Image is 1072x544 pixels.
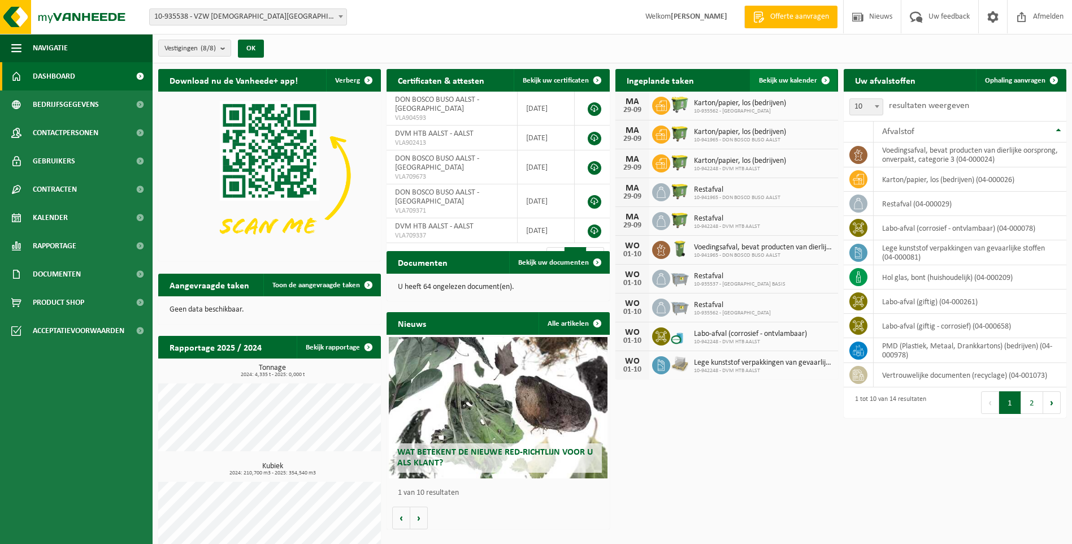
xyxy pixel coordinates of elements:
[164,364,381,378] h3: Tonnage
[621,357,644,366] div: WO
[621,308,644,316] div: 01-10
[694,359,832,368] span: Lege kunststof verpakkingen van gevaarlijke stoffen
[335,77,360,84] span: Verberg
[395,129,474,138] span: DVM HTB AALST - AALST
[164,40,216,57] span: Vestigingen
[694,243,832,252] span: Voedingsafval, bevat producten van dierlijke oorsprong, onverpakt, categorie 3
[670,355,689,374] img: LP-PA-00000-WDN-11
[694,137,786,144] span: 10-941965 - DON BOSCO BUSO AALST
[395,139,508,148] span: VLA902413
[694,128,786,137] span: Karton/papier, los (bedrijven)
[874,314,1066,338] td: labo-afval (giftig - corrosief) (04-000658)
[694,195,780,201] span: 10-941965 - DON BOSCO BUSO AALST
[387,251,459,273] h2: Documenten
[410,507,428,529] button: Volgende
[694,252,832,259] span: 10-941965 - DON BOSCO BUSO AALST
[621,106,644,114] div: 29-09
[694,157,786,166] span: Karton/papier, los (bedrijven)
[694,310,771,317] span: 10-935562 - [GEOGRAPHIC_DATA]
[615,69,705,91] h2: Ingeplande taken
[398,489,604,497] p: 1 van 10 resultaten
[164,463,381,476] h3: Kubiek
[398,283,598,291] p: U heeft 64 ongelezen document(en).
[621,184,644,193] div: MA
[297,336,380,359] a: Bekijk rapportage
[694,272,785,281] span: Restafval
[694,301,771,310] span: Restafval
[621,155,644,164] div: MA
[670,210,689,230] img: WB-1100-HPE-GN-50
[238,40,264,58] button: OK
[150,9,346,25] span: 10-935538 - VZW PRIESTER DAENS COLLEGE - AALST
[387,312,437,334] h2: Nieuws
[889,101,969,110] label: resultaten weergeven
[621,222,644,230] div: 29-09
[670,153,689,172] img: WB-1100-HPE-GN-50
[514,69,609,92] a: Bekijk uw certificaten
[33,317,124,345] span: Acceptatievoorwaarden
[670,124,689,143] img: WB-1100-HPE-GN-50
[767,11,832,23] span: Offerte aanvragen
[670,95,689,114] img: WB-0660-HPE-GN-50
[621,337,644,345] div: 01-10
[670,268,689,287] img: WB-2500-GAL-GY-01
[621,193,644,201] div: 29-09
[621,366,644,374] div: 01-10
[874,143,1066,167] td: voedingsafval, bevat producten van dierlijke oorsprong, onverpakt, categorie 3 (04-000024)
[518,92,575,126] td: [DATE]
[523,77,589,84] span: Bekijk uw certificaten
[874,290,1066,314] td: labo-afval (giftig) (04-000261)
[395,206,508,215] span: VLA709371
[874,216,1066,240] td: labo-afval (corrosief - ontvlambaar) (04-000078)
[395,188,479,206] span: DON BOSCO BUSO AALST - [GEOGRAPHIC_DATA]
[670,297,689,316] img: WB-2500-GAL-GY-01
[395,96,479,113] span: DON BOSCO BUSO AALST - [GEOGRAPHIC_DATA]
[694,368,832,374] span: 10-942248 - DVM HTB AALST
[874,265,1066,290] td: hol glas, bont (huishoudelijk) (04-000209)
[33,119,98,147] span: Contactpersonen
[158,69,309,91] h2: Download nu de Vanheede+ app!
[395,222,474,231] span: DVM HTB AALST - AALST
[164,470,381,476] span: 2024: 210,700 m3 - 2025: 354,540 m3
[518,218,575,243] td: [DATE]
[33,232,76,260] span: Rapportage
[395,172,508,182] span: VLA709673
[874,363,1066,387] td: vertrouwelijke documenten (recyclage) (04-001073)
[874,240,1066,265] td: lege kunststof verpakkingen van gevaarlijke stoffen (04-000081)
[694,339,807,346] span: 10-942248 - DVM HTB AALST
[539,312,609,335] a: Alle artikelen
[621,164,644,172] div: 29-09
[621,135,644,143] div: 29-09
[621,97,644,106] div: MA
[621,241,644,251] div: WO
[621,270,644,279] div: WO
[272,282,360,289] span: Toon de aangevraagde taken
[694,108,786,115] span: 10-935562 - [GEOGRAPHIC_DATA]
[397,448,593,468] span: Wat betekent de nieuwe RED-richtlijn voor u als klant?
[170,306,370,314] p: Geen data beschikbaar.
[874,338,1066,363] td: PMD (Plastiek, Metaal, Drankkartons) (bedrijven) (04-000978)
[33,175,77,204] span: Contracten
[33,204,68,232] span: Kalender
[874,167,1066,192] td: karton/papier, los (bedrijven) (04-000026)
[33,260,81,288] span: Documenten
[976,69,1065,92] a: Ophaling aanvragen
[158,274,261,296] h2: Aangevraagde taken
[621,299,644,308] div: WO
[981,391,999,414] button: Previous
[694,281,785,288] span: 10-935537 - [GEOGRAPHIC_DATA] BASIS
[874,192,1066,216] td: restafval (04-000029)
[671,12,727,21] strong: [PERSON_NAME]
[33,34,68,62] span: Navigatie
[158,336,273,358] h2: Rapportage 2025 / 2024
[33,90,99,119] span: Bedrijfsgegevens
[1043,391,1061,414] button: Next
[621,328,644,337] div: WO
[694,166,786,172] span: 10-942248 - DVM HTB AALST
[158,40,231,57] button: Vestigingen(8/8)
[694,185,780,195] span: Restafval
[518,150,575,184] td: [DATE]
[33,62,75,90] span: Dashboard
[744,6,837,28] a: Offerte aanvragen
[392,507,410,529] button: Vorige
